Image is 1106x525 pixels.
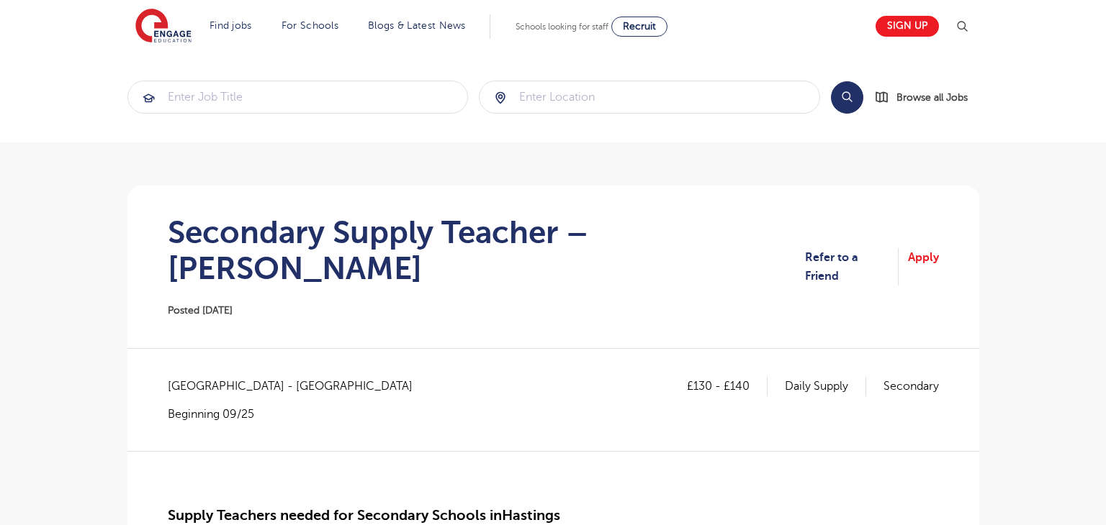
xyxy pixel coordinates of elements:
[168,406,427,422] p: Beginning 09/25
[623,21,656,32] span: Recruit
[876,16,939,37] a: Sign up
[210,20,252,31] a: Find jobs
[135,9,192,45] img: Engage Education
[128,81,468,113] input: Submit
[516,22,608,32] span: Schools looking for staff
[127,81,469,114] div: Submit
[831,81,863,114] button: Search
[805,248,898,286] a: Refer to a Friend
[687,377,768,396] p: £130 - £140
[896,89,968,106] span: Browse all Jobs
[168,214,806,286] h1: Secondary Supply Teacher – [PERSON_NAME]
[480,81,819,113] input: Submit
[611,17,667,37] a: Recruit
[168,377,427,396] span: [GEOGRAPHIC_DATA] - [GEOGRAPHIC_DATA]
[502,507,560,524] span: Hastings
[368,20,466,31] a: Blogs & Latest News
[282,20,338,31] a: For Schools
[168,305,233,316] span: Posted [DATE]
[884,377,939,396] p: Secondary
[875,89,979,106] a: Browse all Jobs
[168,507,502,524] span: Supply Teachers needed for Secondary Schools in
[785,377,866,396] p: Daily Supply
[479,81,820,114] div: Submit
[908,248,939,286] a: Apply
